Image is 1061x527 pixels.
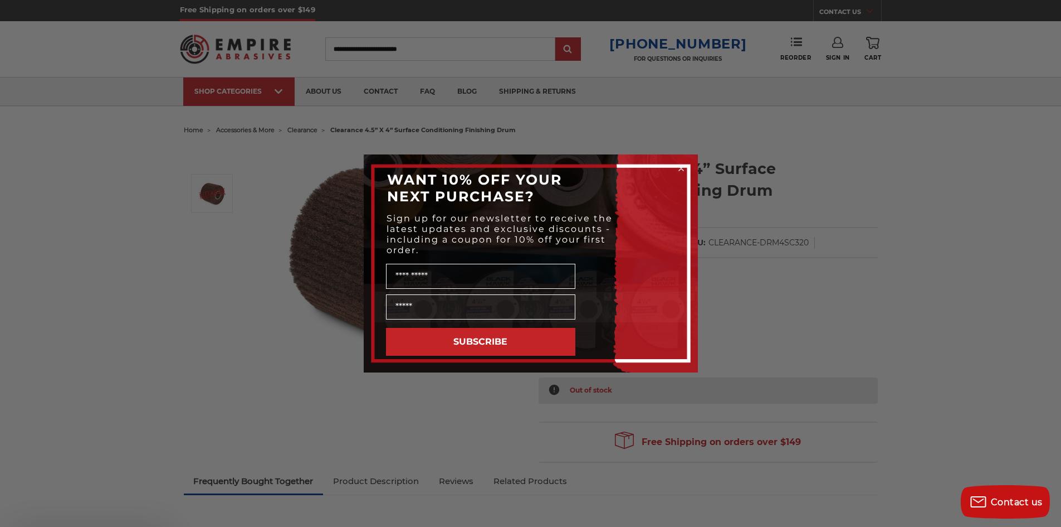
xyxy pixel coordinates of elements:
[676,163,687,174] button: Close dialog
[386,328,575,356] button: SUBSCRIBE
[386,294,575,320] input: Email
[387,213,613,255] span: Sign up for our newsletter to receive the latest updates and exclusive discounts - including a co...
[387,171,562,205] span: WANT 10% OFF YOUR NEXT PURCHASE?
[961,485,1050,519] button: Contact us
[991,497,1043,507] span: Contact us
